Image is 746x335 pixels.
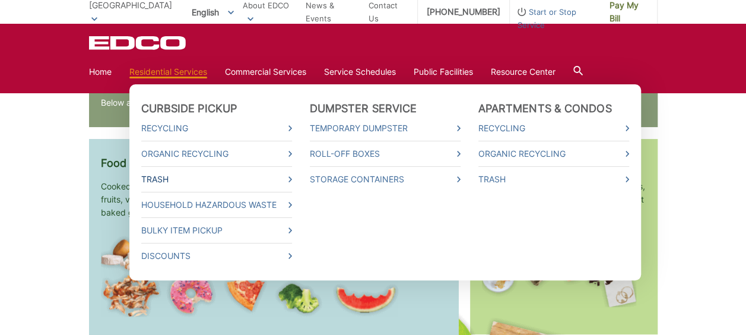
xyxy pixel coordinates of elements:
[101,230,398,317] img: Food scraps
[478,102,612,115] a: Apartments & Condos
[141,147,292,160] a: Organic Recycling
[310,102,417,115] a: Dumpster Service
[129,65,207,78] a: Residential Services
[141,102,237,115] a: Curbside Pickup
[141,122,292,135] a: Recycling
[310,122,461,135] a: Temporary Dumpster
[89,36,188,50] a: EDCD logo. Return to the homepage.
[478,122,629,135] a: Recycling
[491,65,555,78] a: Resource Center
[225,65,306,78] a: Commercial Services
[478,147,629,160] a: Organic Recycling
[478,173,629,186] a: Trash
[183,2,243,22] span: English
[414,65,473,78] a: Public Facilities
[324,65,396,78] a: Service Schedules
[101,96,366,109] p: Below are a few examples of what can be placed in your green cart.
[141,173,292,186] a: Trash
[101,157,446,170] h2: Food Scraps
[482,256,636,307] img: Pieces of food-soiled paper
[310,147,461,160] a: Roll-Off Boxes
[141,249,292,263] a: Discounts
[310,173,461,186] a: Storage Containers
[141,198,292,211] a: Household Hazardous Waste
[141,224,292,237] a: Bulky Item Pickup
[101,180,446,219] p: Cooked or raw meat, poultry, and seafood (including bones), cheese, dairy products, fruits, veget...
[89,65,112,78] a: Home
